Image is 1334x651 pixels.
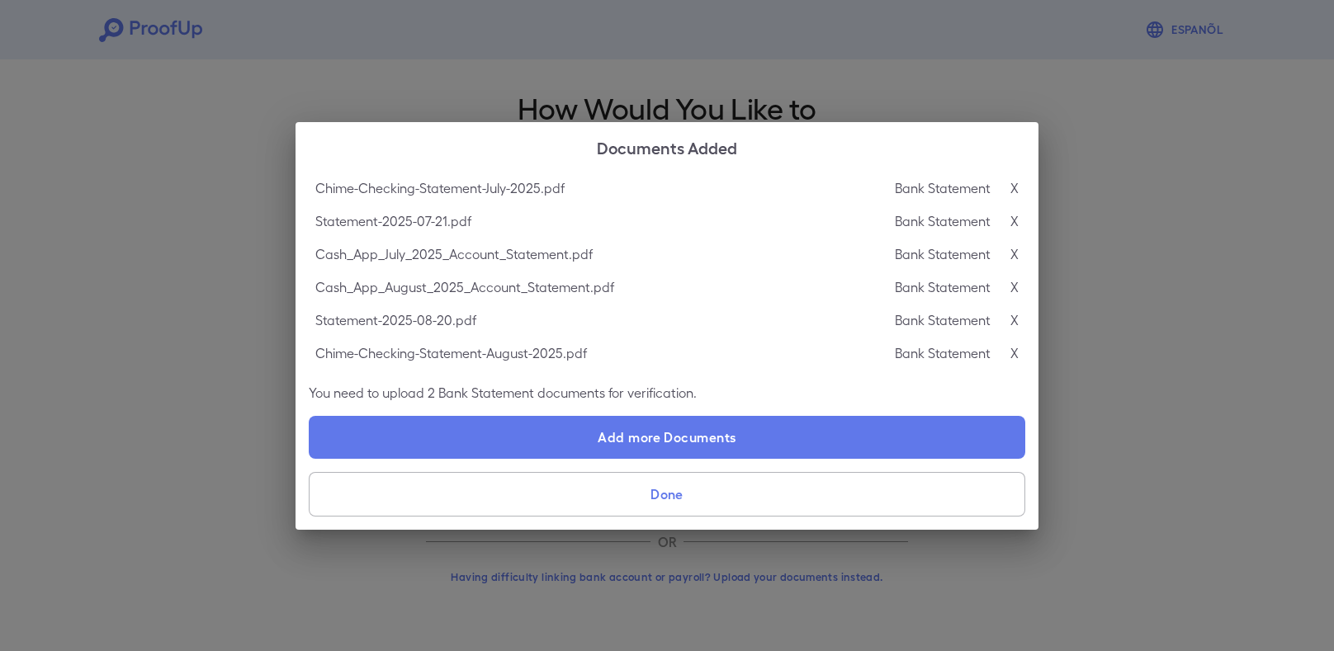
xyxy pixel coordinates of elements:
p: Chime-Checking-Statement-August-2025.pdf [315,343,587,363]
p: X [1010,178,1019,198]
p: Chime-Checking-Statement-July-2025.pdf [315,178,565,198]
p: Cash_App_August_2025_Account_Statement.pdf [315,277,614,297]
p: Statement-2025-08-20.pdf [315,310,476,330]
h2: Documents Added [296,122,1038,172]
p: Bank Statement [895,211,991,231]
p: Bank Statement [895,343,991,363]
p: You need to upload 2 Bank Statement documents for verification. [309,383,1025,403]
label: Add more Documents [309,416,1025,459]
p: X [1010,244,1019,264]
p: Bank Statement [895,310,991,330]
p: Bank Statement [895,277,991,297]
button: Done [309,472,1025,517]
p: X [1010,310,1019,330]
p: Bank Statement [895,244,991,264]
p: Statement-2025-07-21.pdf [315,211,471,231]
p: Cash_App_July_2025_Account_Statement.pdf [315,244,593,264]
p: X [1010,343,1019,363]
p: X [1010,277,1019,297]
p: Bank Statement [895,178,991,198]
p: X [1010,211,1019,231]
